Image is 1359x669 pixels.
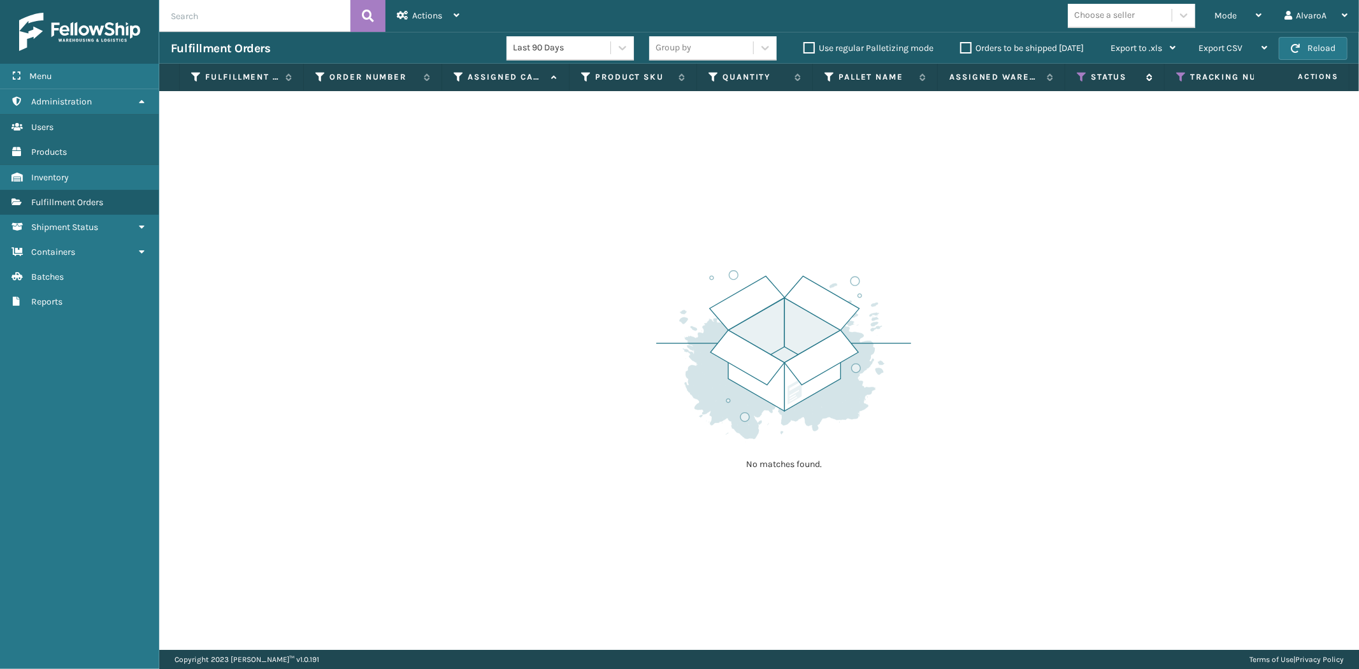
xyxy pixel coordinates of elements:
[31,147,67,157] span: Products
[949,71,1040,83] label: Assigned Warehouse
[803,43,933,54] label: Use regular Palletizing mode
[468,71,545,83] label: Assigned Carrier Service
[31,122,54,133] span: Users
[31,271,64,282] span: Batches
[1111,43,1162,54] span: Export to .xls
[1249,655,1293,664] a: Terms of Use
[175,650,319,669] p: Copyright 2023 [PERSON_NAME]™ v 1.0.191
[29,71,52,82] span: Menu
[838,71,913,83] label: Pallet Name
[1295,655,1344,664] a: Privacy Policy
[656,41,691,55] div: Group by
[513,41,612,55] div: Last 90 Days
[31,247,75,257] span: Containers
[1258,66,1346,87] span: Actions
[1091,71,1140,83] label: Status
[1214,10,1237,21] span: Mode
[412,10,442,21] span: Actions
[31,222,98,233] span: Shipment Status
[1190,71,1267,83] label: Tracking Number
[31,296,62,307] span: Reports
[1249,650,1344,669] div: |
[205,71,279,83] label: Fulfillment Order Id
[1198,43,1242,54] span: Export CSV
[31,172,69,183] span: Inventory
[960,43,1084,54] label: Orders to be shipped [DATE]
[1279,37,1348,60] button: Reload
[31,197,103,208] span: Fulfillment Orders
[329,71,417,83] label: Order Number
[19,13,140,51] img: logo
[31,96,92,107] span: Administration
[1074,9,1135,22] div: Choose a seller
[595,71,672,83] label: Product SKU
[723,71,788,83] label: Quantity
[171,41,270,56] h3: Fulfillment Orders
